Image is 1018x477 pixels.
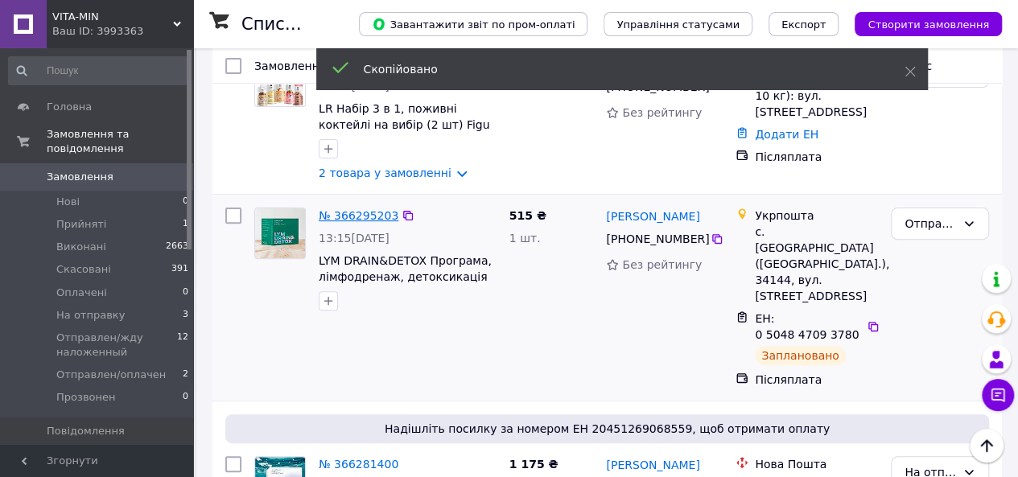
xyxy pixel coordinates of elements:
[56,286,107,300] span: Оплачені
[254,60,326,72] span: Замовлення
[359,12,587,36] button: Завантажити звіт по пром-оплаті
[622,106,702,119] span: Без рейтингу
[606,457,699,473] a: [PERSON_NAME]
[183,195,188,209] span: 0
[616,19,740,31] span: Управління статусами
[755,456,878,472] div: Нова Пошта
[604,12,752,36] button: Управління статусами
[183,308,188,323] span: 3
[755,224,878,304] div: с. [GEOGRAPHIC_DATA] ([GEOGRAPHIC_DATA].), 34144, вул. [STREET_ADDRESS]
[319,209,398,222] a: № 366295203
[56,390,116,405] span: Прозвонен
[970,429,1004,463] button: Наверх
[868,19,989,31] span: Створити замовлення
[183,286,188,300] span: 0
[47,424,125,438] span: Повідомлення
[171,262,188,277] span: 391
[319,232,389,245] span: 13:15[DATE]
[183,217,188,232] span: 1
[47,100,92,114] span: Головна
[319,167,451,179] a: 2 товара у замовленні
[755,372,878,388] div: Післяплата
[254,208,306,259] a: Фото товару
[769,12,839,36] button: Експорт
[52,10,173,24] span: VITA-MIN
[755,128,818,141] a: Додати ЕН
[982,379,1014,411] button: Чат з покупцем
[509,209,546,222] span: 515 ₴
[905,215,956,232] div: Отправлен/жду наложенный
[232,421,983,437] span: Надішліть посилку за номером ЕН 20451269068559, щоб отримати оплату
[755,208,878,224] div: Укрпошта
[56,331,177,360] span: Отправлен/жду наложенный
[755,346,846,365] div: Заплановано
[755,72,878,120] div: Рава-Руська, №2 (до 10 кг): вул. [STREET_ADDRESS]
[56,217,106,232] span: Прийняті
[364,61,864,77] div: Скопійовано
[241,14,405,34] h1: Список замовлень
[622,258,702,271] span: Без рейтингу
[183,368,188,382] span: 2
[781,19,826,31] span: Експорт
[606,208,699,224] a: [PERSON_NAME]
[8,56,190,85] input: Пошук
[255,208,305,258] img: Фото товару
[47,170,113,184] span: Замовлення
[56,240,106,254] span: Виконані
[839,17,1002,30] a: Створити замовлення
[166,240,188,254] span: 2663
[56,262,111,277] span: Скасовані
[755,312,859,341] span: ЕН: 0 5048 4709 3780
[47,127,193,156] span: Замовлення та повідомлення
[855,12,1002,36] button: Створити замовлення
[319,254,492,299] a: LYM DRAIN&DETOX Програма, лімфодренаж, детоксикація (60 капсул)
[177,331,188,360] span: 12
[56,368,166,382] span: Отправлен/оплачен
[56,308,125,323] span: На отправку
[509,458,558,471] span: 1 175 ₴
[56,195,80,209] span: Нові
[183,390,188,405] span: 0
[319,458,398,471] a: № 366281400
[372,17,575,31] span: Завантажити звіт по пром-оплаті
[755,149,878,165] div: Післяплата
[509,232,541,245] span: 1 шт.
[603,228,710,250] div: [PHONE_NUMBER]
[319,102,489,147] a: LR Набір 3 в 1, поживні коктейлі на вибір (2 шт) Figu Active та шейкер (1 шт), лр
[52,24,193,39] div: Ваш ID: 3993363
